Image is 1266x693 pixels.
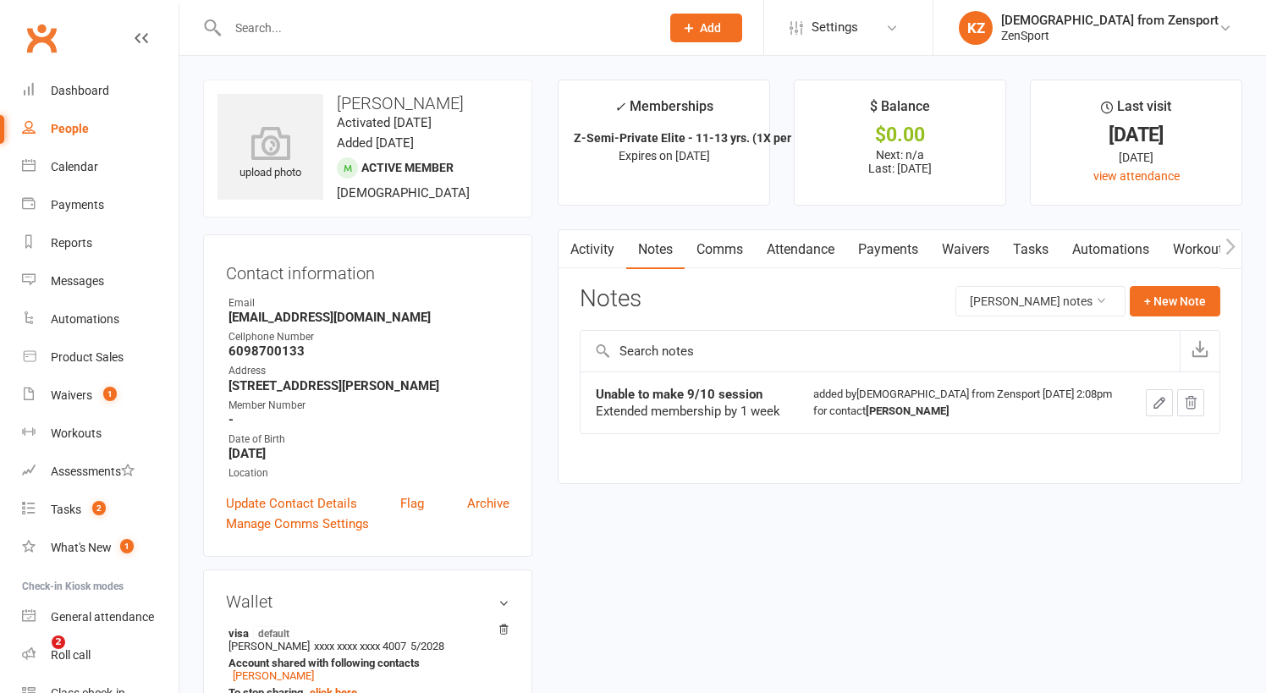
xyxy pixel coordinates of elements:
time: Added [DATE] [337,135,414,151]
strong: [PERSON_NAME] [866,404,950,417]
p: Next: n/a Last: [DATE] [810,148,990,175]
div: Dashboard [51,84,109,97]
span: 1 [120,539,134,553]
div: Roll call [51,648,91,662]
strong: 6098700133 [228,344,509,359]
a: Automations [1060,230,1161,269]
span: 1 [103,387,117,401]
div: [DATE] [1046,126,1226,144]
span: default [253,626,294,640]
h3: Contact information [226,257,509,283]
div: Tasks [51,503,81,516]
strong: [EMAIL_ADDRESS][DOMAIN_NAME] [228,310,509,325]
button: + New Note [1130,286,1220,316]
a: People [22,110,179,148]
div: Automations [51,312,119,326]
div: [DATE] [1046,148,1226,167]
div: Product Sales [51,350,124,364]
div: Last visit [1101,96,1171,126]
strong: [DATE] [228,446,509,461]
i: ✓ [614,99,625,115]
a: Automations [22,300,179,338]
a: Manage Comms Settings [226,514,369,534]
a: Calendar [22,148,179,186]
h3: [PERSON_NAME] [217,94,518,113]
iframe: Intercom live chat [17,635,58,676]
div: General attendance [51,610,154,624]
div: Extended membership by 1 week [596,403,782,420]
div: Messages [51,274,104,288]
a: Tasks 2 [22,491,179,529]
span: Add [700,21,721,35]
div: [DEMOGRAPHIC_DATA] from Zensport [1001,13,1219,28]
div: Email [228,295,509,311]
div: Address [228,363,509,379]
h3: Wallet [226,592,509,611]
div: Location [228,465,509,481]
a: Payments [846,230,930,269]
a: Attendance [755,230,846,269]
span: 2 [52,635,65,649]
div: $0.00 [810,126,990,144]
span: 2 [92,501,106,515]
div: Cellphone Number [228,329,509,345]
a: Roll call [22,636,179,674]
div: ZenSport [1001,28,1219,43]
a: General attendance kiosk mode [22,598,179,636]
div: Date of Birth [228,432,509,448]
a: Payments [22,186,179,224]
div: Payments [51,198,104,212]
a: Product Sales [22,338,179,377]
strong: [STREET_ADDRESS][PERSON_NAME] [228,378,509,393]
div: for contact [813,403,1115,420]
div: Workouts [51,426,102,440]
strong: Unable to make 9/10 session [596,387,762,402]
a: Reports [22,224,179,262]
a: Waivers 1 [22,377,179,415]
input: Search notes [581,331,1180,371]
a: Clubworx [20,17,63,59]
h3: Notes [580,286,641,316]
button: [PERSON_NAME] notes [955,286,1126,316]
span: 5/2028 [410,640,444,652]
span: xxxx xxxx xxxx 4007 [314,640,406,652]
a: Update Contact Details [226,493,357,514]
strong: Account shared with following contacts [228,657,501,669]
a: Flag [400,493,424,514]
button: Add [670,14,742,42]
div: $ Balance [870,96,930,126]
div: Memberships [614,96,713,127]
div: Reports [51,236,92,250]
a: view attendance [1093,169,1180,183]
strong: visa [228,626,501,640]
a: Messages [22,262,179,300]
a: Tasks [1001,230,1060,269]
strong: Z-Semi-Private Elite - 11-13 yrs. (1X per ... [574,131,804,145]
a: Activity [559,230,626,269]
a: What's New1 [22,529,179,567]
span: [DEMOGRAPHIC_DATA] [337,185,470,201]
div: What's New [51,541,112,554]
div: Calendar [51,160,98,173]
strong: - [228,412,509,427]
a: Notes [626,230,685,269]
div: upload photo [217,126,323,182]
a: Dashboard [22,72,179,110]
span: Active member [361,161,454,174]
div: Assessments [51,465,135,478]
a: Comms [685,230,755,269]
span: Expires on [DATE] [619,149,710,162]
div: KZ [959,11,993,45]
input: Search... [223,16,648,40]
div: Member Number [228,398,509,414]
div: added by [DEMOGRAPHIC_DATA] from Zensport [DATE] 2:08pm [813,386,1115,420]
a: Archive [467,493,509,514]
time: Activated [DATE] [337,115,432,130]
a: Assessments [22,453,179,491]
a: Waivers [930,230,1001,269]
a: Workouts [22,415,179,453]
span: Settings [812,8,858,47]
a: Workouts [1161,230,1241,269]
div: People [51,122,89,135]
a: [PERSON_NAME] [233,669,314,682]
